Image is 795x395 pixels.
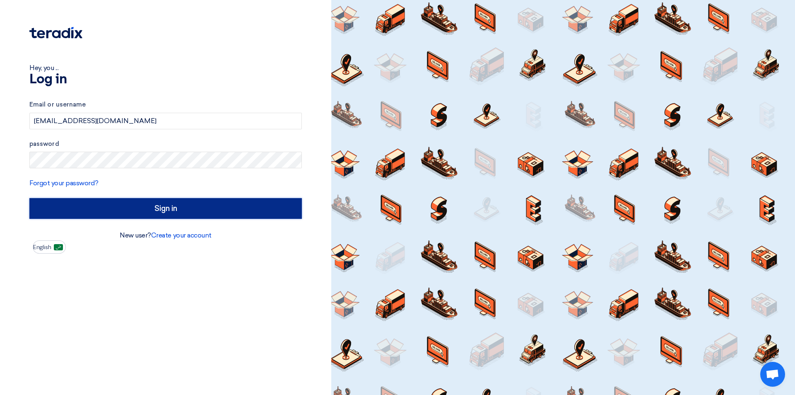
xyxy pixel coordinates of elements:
[33,244,51,251] font: English
[760,362,785,387] a: Open chat
[29,73,67,86] font: Log in
[29,140,59,148] font: password
[54,244,63,250] img: ar-AR.png
[29,101,86,108] font: Email or username
[29,113,302,129] input: Enter your business email or username
[120,231,151,239] font: New user?
[29,64,58,72] font: Hey, you ...
[151,231,212,239] a: Create your account
[29,198,302,219] input: Sign in
[33,240,66,254] button: English
[29,179,99,187] a: Forgot your password?
[29,27,82,39] img: Teradix logo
